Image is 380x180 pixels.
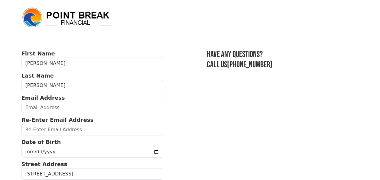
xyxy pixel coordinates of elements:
[21,102,164,113] input: Email Address
[207,49,359,60] h3: Have any questions?
[21,50,55,57] strong: First Name
[21,72,54,79] strong: Last Name
[21,124,164,135] input: Re-Enter Email Address
[21,58,164,69] input: First Name
[227,60,272,70] a: [PHONE_NUMBER]
[21,7,112,28] img: logo.png
[21,168,164,180] input: Street Address
[21,161,67,167] strong: Street Address
[21,80,164,91] input: Last Name
[21,117,94,123] strong: Re-Enter Email Address
[21,139,61,145] strong: Date of Birth
[207,60,359,70] h3: Call us
[21,95,65,101] strong: Email Address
